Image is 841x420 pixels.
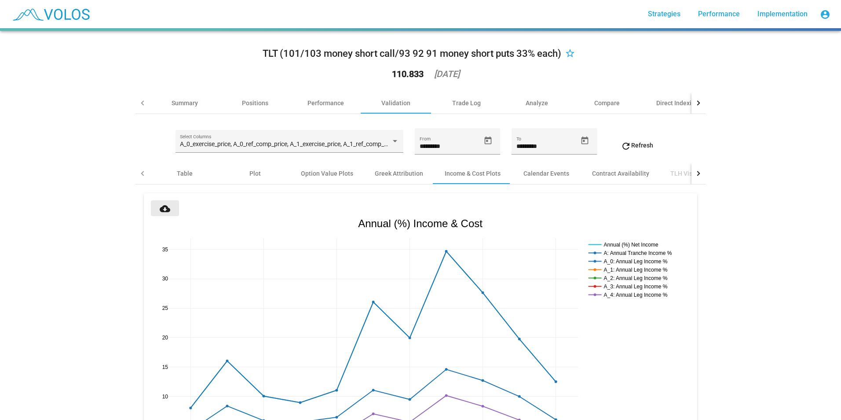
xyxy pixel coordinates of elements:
mat-icon: account_circle [820,9,830,20]
div: Validation [381,99,410,107]
button: Refresh [614,137,660,153]
span: Strategies [648,10,680,18]
div: Table [177,169,193,178]
div: Greek Attribution [375,169,423,178]
mat-icon: star_border [565,49,575,59]
div: TLT (101/103 money short call/93 92 91 money short puts 33% each) [263,47,561,61]
button: Open calendar [480,133,496,148]
div: Plot [249,169,261,178]
span: Refresh [621,142,653,149]
div: Summary [172,99,198,107]
div: Income & Cost Plots [445,169,501,178]
div: Performance [307,99,344,107]
div: Contract Availability [592,169,649,178]
mat-icon: refresh [621,141,631,151]
span: A_0_exercise_price, A_0_ref_comp_price, A_1_exercise_price, A_1_ref_comp_price, A_2_exercise_pric... [180,140,727,147]
span: Implementation [757,10,808,18]
img: blue_transparent.png [7,3,94,25]
span: Performance [698,10,740,18]
div: Direct Indexing [656,99,698,107]
div: 110.833 [392,70,424,78]
div: Calendar Events [523,169,569,178]
a: Implementation [750,6,815,22]
button: Open calendar [577,133,592,148]
div: Trade Log [452,99,481,107]
div: Compare [594,99,620,107]
div: Analyze [526,99,548,107]
div: Positions [242,99,268,107]
div: [DATE] [434,70,460,78]
a: Strategies [641,6,687,22]
div: Option Value Plots [301,169,353,178]
mat-icon: cloud_download [160,203,170,214]
div: TLH Visualizations [670,169,724,178]
a: Performance [691,6,747,22]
